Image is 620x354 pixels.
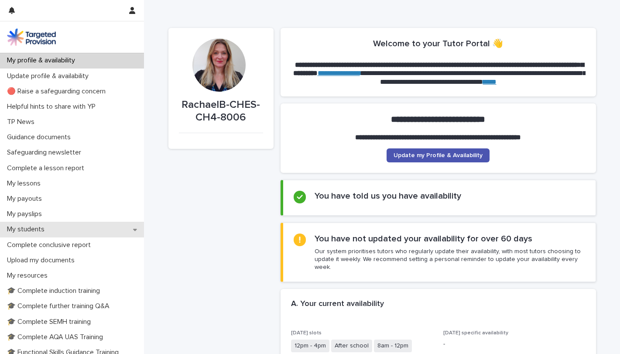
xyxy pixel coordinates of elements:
span: Update my Profile & Availability [394,152,483,158]
a: Update my Profile & Availability [387,148,490,162]
p: 🎓 Complete further training Q&A [3,302,116,310]
p: Safeguarding newsletter [3,148,88,157]
span: 8am - 12pm [374,340,412,352]
p: Guidance documents [3,133,78,141]
p: Helpful hints to share with YP [3,103,103,111]
p: Complete a lesson report [3,164,91,172]
p: Our system prioritises tutors who regularly update their availability, with most tutors choosing ... [315,247,585,272]
p: My payouts [3,195,49,203]
span: [DATE] specific availability [443,330,508,336]
p: My lessons [3,179,48,188]
h2: You have not updated your availability for over 60 days [315,234,532,244]
img: M5nRWzHhSzIhMunXDL62 [7,28,56,46]
p: 🎓 Complete AQA UAS Training [3,333,110,341]
p: RachaelB-CHES-CH4-8006 [179,99,263,124]
p: My students [3,225,51,234]
p: TP News [3,118,41,126]
p: My resources [3,272,55,280]
p: Update profile & availability [3,72,96,80]
p: Complete conclusive report [3,241,98,249]
h2: Welcome to your Tutor Portal 👋 [373,38,503,49]
p: 🎓 Complete SEMH training [3,318,98,326]
p: - [443,340,586,349]
span: 12pm - 4pm [291,340,329,352]
h2: You have told us you have availability [315,191,461,201]
p: 🔴 Raise a safeguarding concern [3,87,113,96]
span: After school [331,340,372,352]
p: My payslips [3,210,49,218]
p: My profile & availability [3,56,82,65]
p: 🎓 Complete induction training [3,287,107,295]
h2: A. Your current availability [291,299,384,309]
p: Upload my documents [3,256,82,265]
span: [DATE] slots [291,330,322,336]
